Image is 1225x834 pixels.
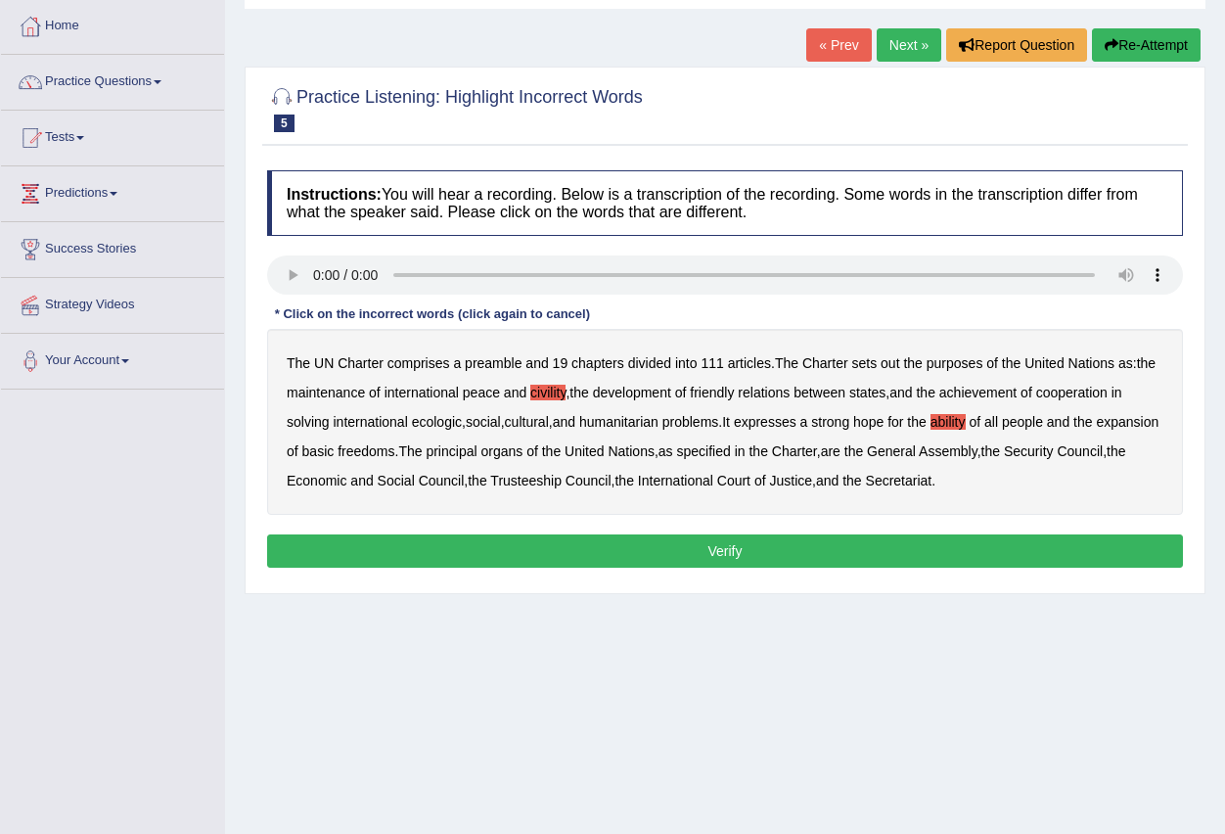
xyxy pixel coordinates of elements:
[881,355,899,371] b: out
[728,355,771,371] b: articles
[1112,385,1122,400] b: in
[267,534,1183,568] button: Verify
[734,414,796,430] b: expresses
[1,166,224,215] a: Predictions
[302,443,335,459] b: basic
[274,115,295,132] span: 5
[571,355,624,371] b: chapters
[1,55,224,104] a: Practice Questions
[939,385,1017,400] b: achievement
[525,355,548,371] b: and
[530,385,566,400] b: civility
[816,473,839,488] b: and
[675,385,687,400] b: of
[287,186,382,203] b: Instructions:
[480,443,522,459] b: organs
[453,355,461,371] b: a
[426,443,476,459] b: principal
[806,28,871,62] a: « Prev
[505,414,549,430] b: cultural
[1002,355,1021,371] b: the
[1024,355,1064,371] b: United
[465,355,522,371] b: preamble
[466,414,501,430] b: social
[946,28,1087,62] button: Report Question
[754,473,766,488] b: of
[593,385,671,400] b: development
[738,385,790,400] b: relations
[338,443,394,459] b: freedoms
[842,473,861,488] b: the
[821,443,840,459] b: are
[1002,414,1043,430] b: people
[852,355,878,371] b: sets
[811,414,849,430] b: strong
[608,443,654,459] b: Nations
[887,414,903,430] b: for
[677,443,731,459] b: specified
[927,355,983,371] b: purposes
[468,473,486,488] b: the
[984,414,998,430] b: all
[387,355,450,371] b: comprises
[844,443,863,459] b: the
[614,473,633,488] b: the
[287,414,330,430] b: solving
[690,385,734,400] b: friendly
[1118,355,1133,371] b: as
[369,385,381,400] b: of
[350,473,373,488] b: and
[1047,414,1069,430] b: and
[638,473,713,488] b: International
[542,443,561,459] b: the
[419,473,465,488] b: Council
[553,414,575,430] b: and
[287,355,310,371] b: The
[1,278,224,327] a: Strategy Videos
[722,414,730,430] b: It
[675,355,698,371] b: into
[717,473,750,488] b: Court
[1092,28,1201,62] button: Re-Attempt
[267,304,598,323] div: * Click on the incorrect words (click again to cancel)
[287,385,365,400] b: maintenance
[735,443,746,459] b: in
[338,355,384,371] b: Charter
[916,385,934,400] b: the
[314,355,334,371] b: UN
[569,385,588,400] b: the
[1,334,224,383] a: Your Account
[1021,385,1032,400] b: of
[1107,443,1125,459] b: the
[504,385,526,400] b: and
[1137,355,1156,371] b: the
[287,443,298,459] b: of
[378,473,415,488] b: Social
[969,414,980,430] b: of
[412,414,462,430] b: ecologic
[701,355,723,371] b: 111
[986,355,998,371] b: of
[267,329,1183,515] div: . : , , , , , . . , , , , , , , .
[267,83,643,132] h2: Practice Listening: Highlight Incorrect Words
[772,443,817,459] b: Charter
[463,385,500,400] b: peace
[853,414,884,430] b: hope
[769,473,812,488] b: Justice
[867,443,916,459] b: General
[1004,443,1054,459] b: Security
[802,355,848,371] b: Charter
[877,28,941,62] a: Next »
[749,443,767,459] b: the
[662,414,719,430] b: problems
[287,473,346,488] b: Economic
[1057,443,1103,459] b: Council
[579,414,658,430] b: humanitarian
[907,414,926,430] b: the
[1,111,224,160] a: Tests
[385,385,459,400] b: international
[1,222,224,271] a: Success Stories
[919,443,977,459] b: Assembly
[889,385,912,400] b: and
[1036,385,1108,400] b: cooperation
